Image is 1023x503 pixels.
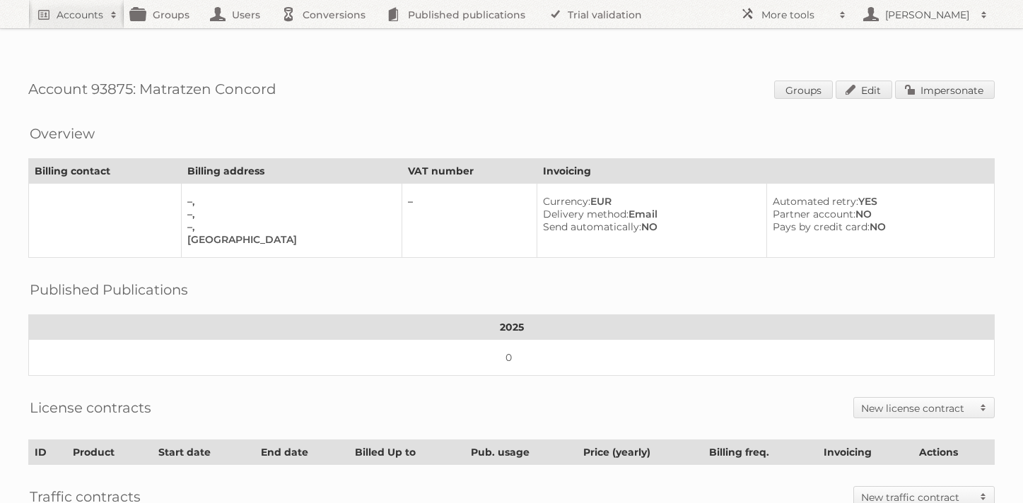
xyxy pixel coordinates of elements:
div: NO [543,220,755,233]
th: 2025 [29,315,995,340]
th: Product [67,440,153,465]
div: –, [187,220,391,233]
h2: Overview [30,123,95,144]
span: Toggle [973,398,994,418]
span: Partner account: [773,208,855,220]
span: Delivery method: [543,208,629,220]
th: Billing address [181,159,402,184]
h2: [PERSON_NAME] [882,8,974,22]
th: ID [29,440,67,465]
th: Price (yearly) [577,440,703,465]
h1: Account 93875: Matratzen Concord [28,81,995,102]
h2: License contracts [30,397,151,418]
th: Invoicing [537,159,995,184]
span: Currency: [543,195,590,208]
a: Edit [836,81,892,99]
span: Automated retry: [773,195,858,208]
div: –, [187,195,391,208]
h2: More tools [761,8,832,22]
div: [GEOGRAPHIC_DATA] [187,233,391,246]
div: NO [773,208,983,220]
th: Billing freq. [703,440,818,465]
div: NO [773,220,983,233]
h2: Published Publications [30,279,188,300]
th: Pub. usage [464,440,577,465]
th: Billing contact [29,159,182,184]
div: YES [773,195,983,208]
a: Groups [774,81,833,99]
td: – [402,184,537,258]
div: EUR [543,195,755,208]
th: Start date [152,440,255,465]
th: VAT number [402,159,537,184]
span: Send automatically: [543,220,641,233]
h2: New license contract [861,401,973,415]
span: Pays by credit card: [773,220,870,233]
div: –, [187,208,391,220]
a: New license contract [854,398,994,418]
th: End date [255,440,349,465]
th: Invoicing [818,440,913,465]
a: Impersonate [895,81,995,99]
div: Email [543,208,755,220]
th: Billed Up to [349,440,465,465]
h2: Accounts [57,8,103,22]
td: 0 [29,340,995,376]
th: Actions [913,440,995,465]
